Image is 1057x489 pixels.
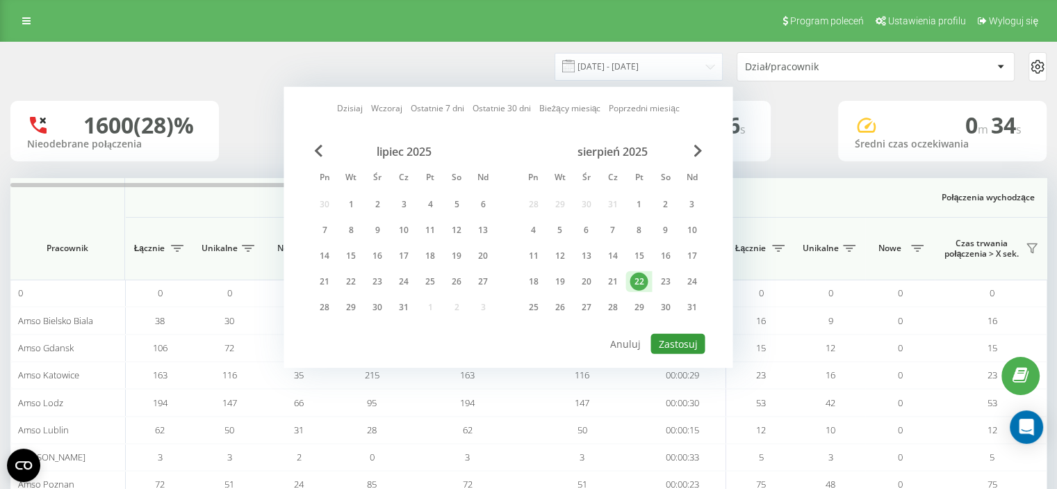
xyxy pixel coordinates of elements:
[470,194,496,215] div: ndz 6 lip 2025
[18,287,23,299] span: 0
[625,297,652,318] div: pt 29 sie 2025
[639,389,726,416] td: 00:00:30
[161,192,689,203] span: Połączenia przychodzące
[603,247,621,265] div: 14
[678,220,705,241] div: ndz 10 sie 2025
[898,396,903,409] span: 0
[337,102,363,115] a: Dzisiaj
[520,246,546,266] div: pon 11 sie 2025
[443,246,470,266] div: sob 19 lip 2025
[656,221,674,239] div: 9
[888,15,966,26] span: Ustawienia profilu
[368,247,386,265] div: 16
[745,61,911,73] div: Dział/pracownik
[364,220,391,241] div: śr 9 lip 2025
[271,243,306,254] span: Nowe
[603,221,621,239] div: 7
[371,102,402,115] a: Wczoraj
[22,243,113,254] span: Pracownik
[573,246,599,266] div: śr 13 sie 2025
[391,246,417,266] div: czw 17 lip 2025
[991,110,1022,140] span: 34
[988,314,997,327] span: 16
[368,195,386,214] div: 2
[989,15,1038,26] span: Wyloguj się
[421,247,439,265] div: 18
[297,451,302,463] span: 2
[650,334,705,354] button: Zastosuj
[630,221,648,239] div: 8
[898,287,903,299] span: 0
[470,220,496,241] div: ndz 13 lip 2025
[656,195,674,214] div: 2
[338,246,364,266] div: wt 15 lip 2025
[599,271,625,292] div: czw 21 sie 2025
[625,246,652,266] div: pt 15 sie 2025
[803,243,839,254] span: Unikalne
[311,145,496,159] div: lipiec 2025
[656,273,674,291] div: 23
[625,220,652,241] div: pt 8 sie 2025
[728,110,746,140] span: 6
[602,168,623,189] abbr: czwartek
[599,297,625,318] div: czw 28 sie 2025
[341,168,361,189] abbr: wtorek
[826,424,835,436] span: 10
[294,369,304,381] span: 35
[417,194,443,215] div: pt 4 lip 2025
[27,138,202,150] div: Nieodebrane połączenia
[311,220,338,241] div: pon 7 lip 2025
[316,273,334,291] div: 21
[577,273,595,291] div: 20
[546,220,573,241] div: wt 5 sie 2025
[448,247,466,265] div: 19
[520,145,705,159] div: sierpień 2025
[550,221,568,239] div: 5
[826,396,835,409] span: 42
[465,451,470,463] span: 3
[628,168,649,189] abbr: piątek
[132,243,167,254] span: Łącznie
[153,369,167,381] span: 163
[474,195,492,214] div: 6
[625,271,652,292] div: pt 22 sie 2025
[524,247,542,265] div: 11
[990,451,994,463] span: 5
[391,220,417,241] div: czw 10 lip 2025
[368,221,386,239] div: 9
[364,194,391,215] div: śr 2 lip 2025
[652,271,678,292] div: sob 23 sie 2025
[395,298,413,316] div: 31
[314,168,335,189] abbr: poniedziałek
[520,271,546,292] div: pon 18 sie 2025
[520,297,546,318] div: pon 25 sie 2025
[898,451,903,463] span: 0
[470,271,496,292] div: ndz 27 lip 2025
[639,362,726,389] td: 00:00:29
[740,122,746,137] span: s
[580,451,584,463] span: 3
[18,369,79,381] span: Amso Katowice
[391,194,417,215] div: czw 3 lip 2025
[898,342,903,354] span: 0
[630,273,648,291] div: 22
[18,424,69,436] span: Amso Lublin
[222,369,237,381] span: 116
[227,287,232,299] span: 0
[652,246,678,266] div: sob 16 sie 2025
[756,342,766,354] span: 15
[599,220,625,241] div: czw 7 sie 2025
[314,145,322,157] span: Previous Month
[443,220,470,241] div: sob 12 lip 2025
[965,110,991,140] span: 0
[549,168,570,189] abbr: wtorek
[222,396,237,409] span: 147
[417,246,443,266] div: pt 18 lip 2025
[550,298,568,316] div: 26
[790,15,864,26] span: Program poleceń
[1010,410,1043,444] div: Open Intercom Messenger
[682,221,700,239] div: 10
[224,424,234,436] span: 50
[898,369,903,381] span: 0
[573,220,599,241] div: śr 6 sie 2025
